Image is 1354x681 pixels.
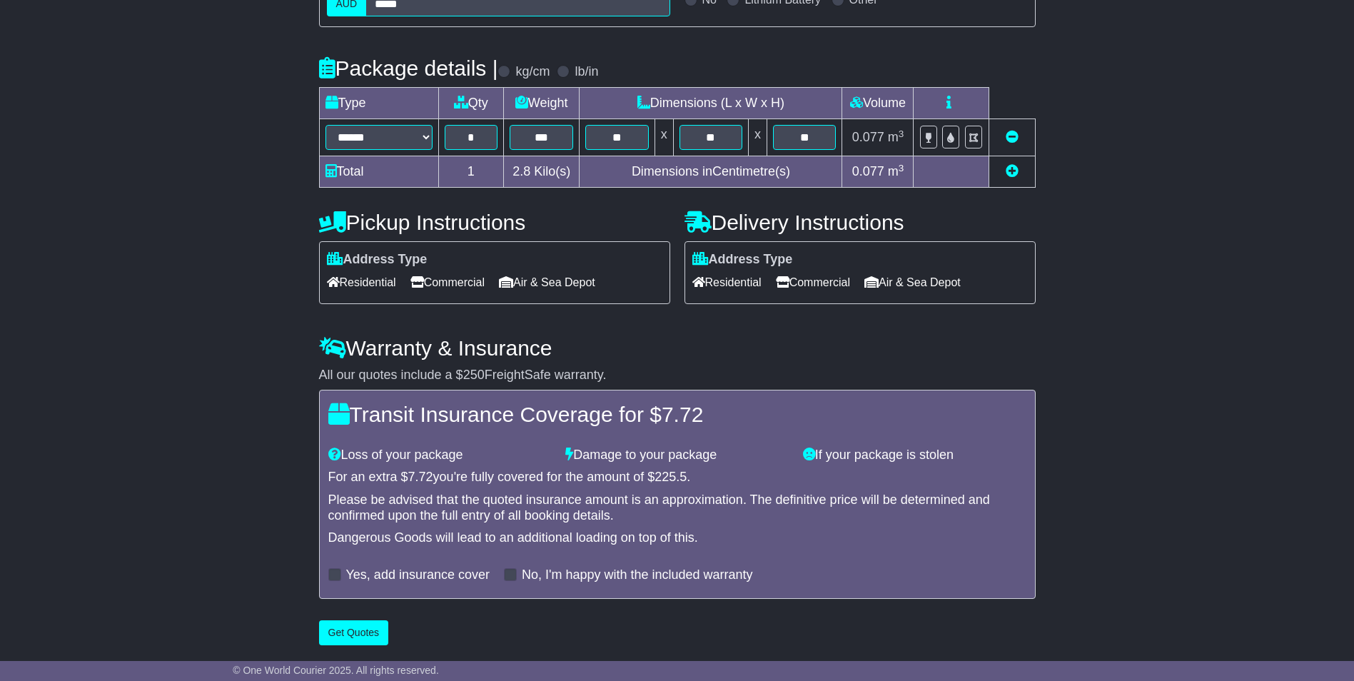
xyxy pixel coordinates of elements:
[515,64,550,80] label: kg/cm
[321,448,559,463] div: Loss of your package
[504,156,580,188] td: Kilo(s)
[512,164,530,178] span: 2.8
[749,119,767,156] td: x
[558,448,796,463] div: Damage to your package
[662,403,703,426] span: 7.72
[852,130,884,144] span: 0.077
[655,470,687,484] span: 225.5
[692,271,762,293] span: Residential
[852,164,884,178] span: 0.077
[233,665,439,676] span: © One World Courier 2025. All rights reserved.
[328,403,1026,426] h4: Transit Insurance Coverage for $
[888,164,904,178] span: m
[684,211,1036,234] h4: Delivery Instructions
[327,252,428,268] label: Address Type
[319,336,1036,360] h4: Warranty & Insurance
[575,64,598,80] label: lb/in
[346,567,490,583] label: Yes, add insurance cover
[438,88,504,119] td: Qty
[888,130,904,144] span: m
[319,156,438,188] td: Total
[319,88,438,119] td: Type
[463,368,485,382] span: 250
[328,530,1026,546] div: Dangerous Goods will lead to an additional loading on top of this.
[438,156,504,188] td: 1
[319,368,1036,383] div: All our quotes include a $ FreightSafe warranty.
[692,252,793,268] label: Address Type
[1006,130,1019,144] a: Remove this item
[522,567,753,583] label: No, I'm happy with the included warranty
[319,56,498,80] h4: Package details |
[319,211,670,234] h4: Pickup Instructions
[328,493,1026,523] div: Please be advised that the quoted insurance amount is an approximation. The definitive price will...
[864,271,961,293] span: Air & Sea Depot
[410,271,485,293] span: Commercial
[842,88,914,119] td: Volume
[328,470,1026,485] div: For an extra $ you're fully covered for the amount of $ .
[499,271,595,293] span: Air & Sea Depot
[776,271,850,293] span: Commercial
[580,88,842,119] td: Dimensions (L x W x H)
[319,620,389,645] button: Get Quotes
[408,470,433,484] span: 7.72
[580,156,842,188] td: Dimensions in Centimetre(s)
[796,448,1034,463] div: If your package is stolen
[1006,164,1019,178] a: Add new item
[504,88,580,119] td: Weight
[655,119,673,156] td: x
[899,163,904,173] sup: 3
[899,128,904,139] sup: 3
[327,271,396,293] span: Residential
